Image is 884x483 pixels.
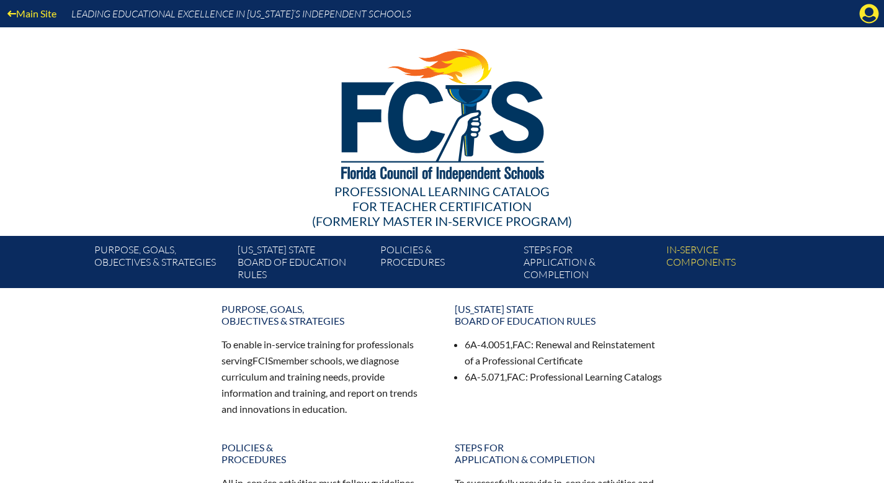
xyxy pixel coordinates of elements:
[465,336,663,369] li: 6A-4.0051, : Renewal and Reinstatement of a Professional Certificate
[352,199,532,214] span: for Teacher Certification
[512,338,531,350] span: FAC
[447,298,671,332] a: [US_STATE] StateBoard of Education rules
[214,298,437,332] a: Purpose, goals,objectives & strategies
[447,436,671,470] a: Steps forapplication & completion
[89,241,232,288] a: Purpose, goals,objectives & strategies
[859,4,879,24] svg: Manage account
[233,241,375,288] a: [US_STATE] StateBoard of Education rules
[519,241,661,288] a: Steps forapplication & completion
[214,436,437,470] a: Policies &Procedures
[221,336,430,417] p: To enable in-service training for professionals serving member schools, we diagnose curriculum an...
[375,241,518,288] a: Policies &Procedures
[252,354,273,366] span: FCIS
[661,241,804,288] a: In-servicecomponents
[314,27,570,197] img: FCISlogo221.eps
[465,369,663,385] li: 6A-5.071, : Professional Learning Catalogs
[85,184,800,228] div: Professional Learning Catalog (formerly Master In-service Program)
[507,371,525,382] span: FAC
[2,5,61,22] a: Main Site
